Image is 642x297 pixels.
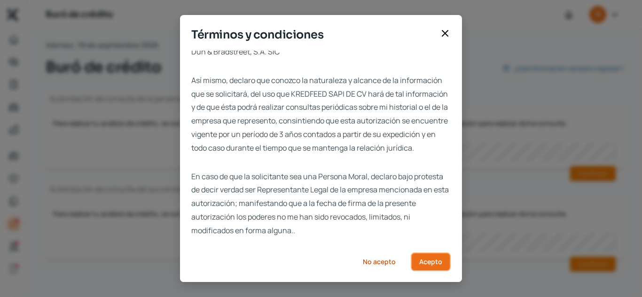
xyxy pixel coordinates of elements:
[419,259,442,265] span: Acepto
[355,252,403,271] button: No acepto
[191,170,451,237] span: En caso de que la solicitante sea una Persona Moral, declaro bajo protesta de decir verdad ser Re...
[191,74,451,155] span: Así mismo, declaro que conozco la naturaleza y alcance de la información que se solicitará, del u...
[191,26,436,43] span: Términos y condiciones
[363,259,396,265] span: No acepto
[411,252,451,271] button: Acepto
